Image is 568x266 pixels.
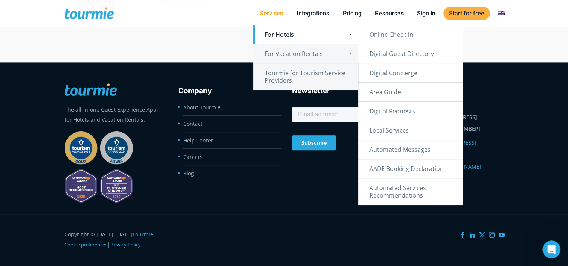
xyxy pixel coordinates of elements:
[65,104,163,125] p: The all-in-one Guest Experience App for Hotels and Vacation Rentals.
[358,140,463,159] a: Automated Messages
[443,7,490,20] a: Start for free
[183,153,203,160] a: Careers
[254,9,289,18] a: Services
[253,44,358,63] a: For Vacation Rentals
[411,9,441,18] a: Sign in
[358,159,463,178] a: AADE Booking Declaration
[291,9,335,18] a: Integrations
[292,85,390,97] h3: Newsletter
[132,231,153,238] a: Tourmie
[358,121,463,140] a: Local Services
[358,44,463,63] a: Digital Guest Directory
[183,104,221,111] a: About Tourmie
[460,232,466,238] a: Facebook
[253,25,358,44] a: For Hotels
[358,102,463,121] a: Digital Requests
[183,120,202,127] a: Contact
[469,232,475,238] a: LinkedIn
[358,83,463,101] a: Area Guide
[337,9,367,18] a: Pricing
[358,25,463,44] a: Online Check-in
[499,232,505,238] a: YouTube
[358,178,463,205] a: Automated Services Recommendations
[542,240,560,258] iframe: Intercom live chat
[110,241,141,248] a: Privacy Policy
[183,170,194,177] a: Blog
[178,85,276,97] h3: Company
[479,232,485,238] a: Twitter
[65,229,163,250] div: Copyright © [DATE]-[DATE] |
[292,106,390,155] iframe: Form 0
[369,9,409,18] a: Resources
[489,232,495,238] a: Instagram
[253,63,358,90] a: Tourmie for Tourism Service Providers
[65,241,107,248] a: Cookie preferences
[183,137,213,144] a: Help Center
[358,63,463,82] a: Digital Concierge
